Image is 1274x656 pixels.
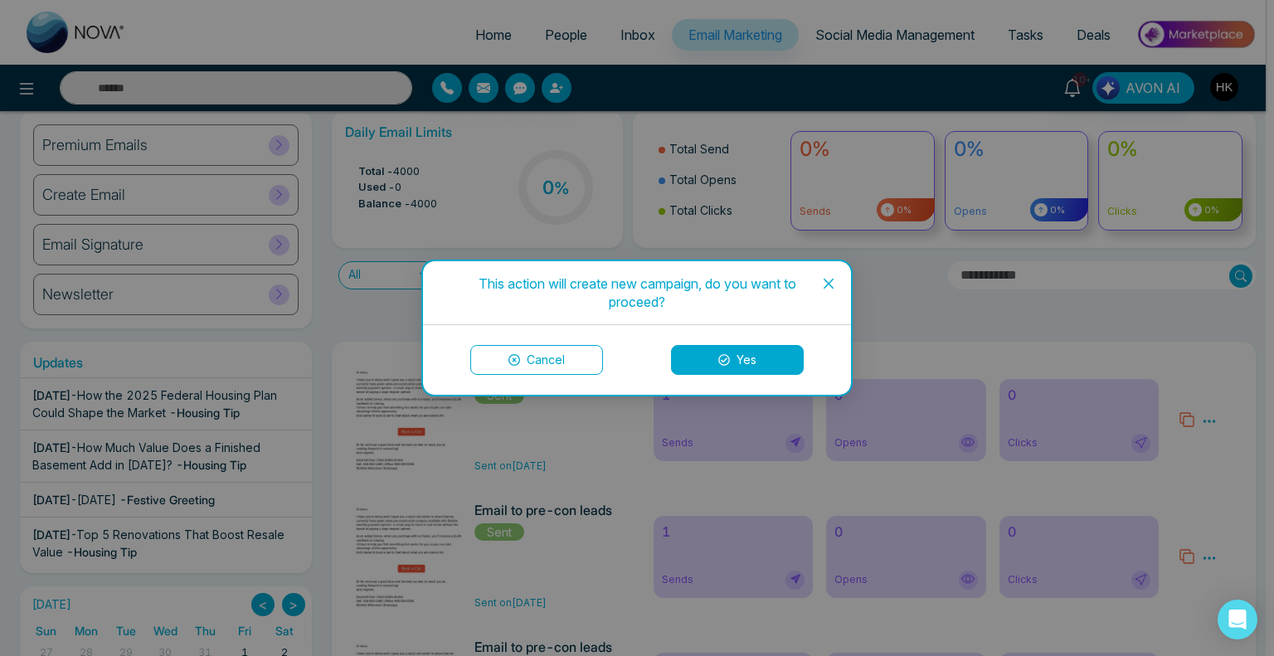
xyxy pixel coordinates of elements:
span: close [822,277,835,290]
button: Close [806,261,851,306]
button: Yes [671,345,804,375]
div: Open Intercom Messenger [1218,600,1257,639]
div: This action will create new campaign, do you want to proceed? [443,275,831,311]
button: Cancel [470,345,603,375]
